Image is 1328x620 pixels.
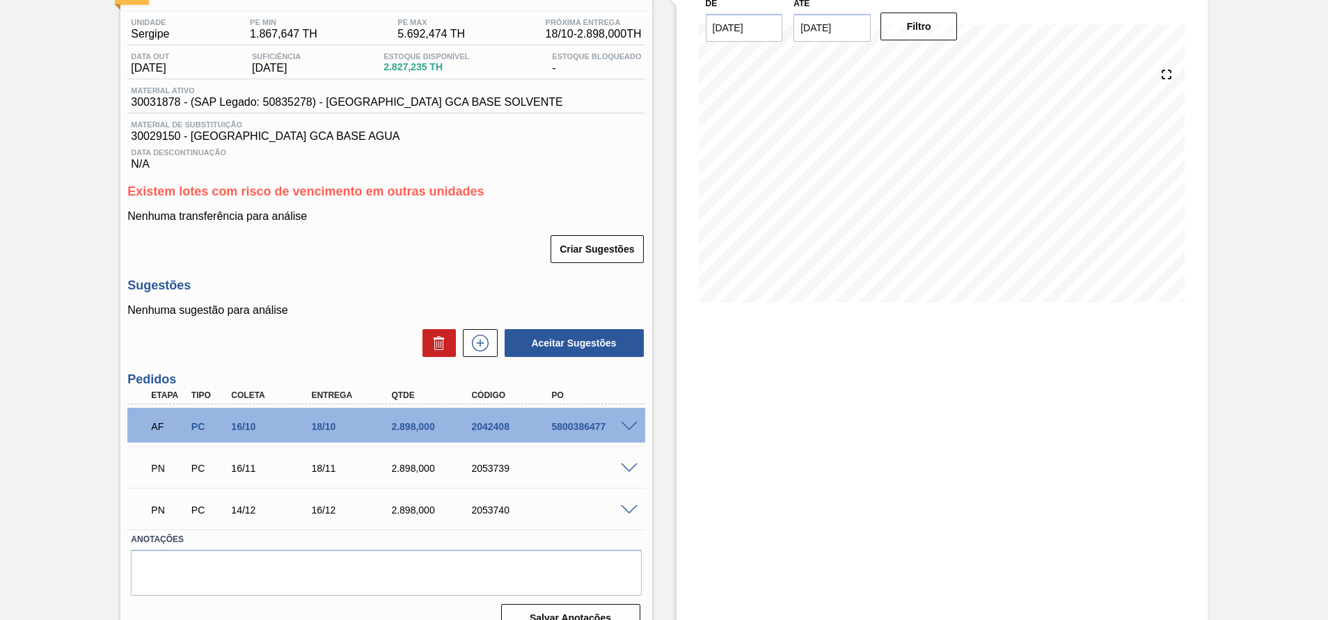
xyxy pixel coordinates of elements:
div: 2.898,000 [388,421,477,432]
div: N/A [127,143,645,170]
div: 16/12/2025 [308,504,397,516]
span: Estoque Disponível [384,52,469,61]
div: 18/11/2025 [308,463,397,474]
div: Criar Sugestões [552,234,645,264]
span: 30029150 - [GEOGRAPHIC_DATA] GCA BASE AGUA [131,130,641,143]
button: Criar Sugestões [551,235,643,263]
div: 2042408 [468,421,558,432]
span: Material de Substituição [131,120,641,129]
p: Nenhuma sugestão para análise [127,304,645,317]
div: 2.898,000 [388,463,477,474]
span: [DATE] [131,62,169,74]
input: dd/mm/yyyy [706,14,783,42]
span: Data out [131,52,169,61]
div: Pedido em Negociação [148,453,189,484]
button: Aceitar Sugestões [505,329,644,357]
span: Sergipe [131,28,169,40]
div: Pedido de Compra [188,463,230,474]
h3: Sugestões [127,278,645,293]
div: Excluir Sugestões [416,329,456,357]
div: Aceitar Sugestões [498,328,645,358]
p: PN [151,504,186,516]
input: dd/mm/yyyy [793,14,871,42]
div: 16/10/2025 [228,421,317,432]
p: AF [151,421,186,432]
div: 2053739 [468,463,558,474]
label: Anotações [131,530,641,550]
div: Código [468,390,558,400]
div: 16/11/2025 [228,463,317,474]
p: Nenhuma transferência para análise [127,210,645,223]
span: 30031878 - (SAP Legado: 50835278) - [GEOGRAPHIC_DATA] GCA BASE SOLVENTE [131,96,562,109]
button: Filtro [880,13,958,40]
div: Entrega [308,390,397,400]
div: PO [548,390,638,400]
div: 2053740 [468,504,558,516]
span: 18/10 - 2.898,000 TH [546,28,642,40]
span: 2.827,235 TH [384,62,469,72]
h3: Pedidos [127,372,645,387]
span: Estoque Bloqueado [552,52,641,61]
div: - [548,52,645,74]
span: Material ativo [131,86,562,95]
div: Qtde [388,390,477,400]
div: Tipo [188,390,230,400]
div: Aguardando Faturamento [148,411,189,442]
span: Suficiência [252,52,301,61]
span: Existem lotes com risco de vencimento em outras unidades [127,184,484,198]
span: [DATE] [252,62,301,74]
span: 5.692,474 TH [397,28,465,40]
div: Pedido de Compra [188,504,230,516]
span: PE MIN [250,18,317,26]
div: Pedido em Negociação [148,495,189,525]
div: Etapa [148,390,189,400]
p: PN [151,463,186,474]
span: 1.867,647 TH [250,28,317,40]
span: PE MAX [397,18,465,26]
div: Pedido de Compra [188,421,230,432]
div: 2.898,000 [388,504,477,516]
div: 14/12/2025 [228,504,317,516]
span: Próxima Entrega [546,18,642,26]
span: Unidade [131,18,169,26]
div: Coleta [228,390,317,400]
span: Data Descontinuação [131,148,641,157]
div: 5800386477 [548,421,638,432]
div: Nova sugestão [456,329,498,357]
div: 18/10/2025 [308,421,397,432]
